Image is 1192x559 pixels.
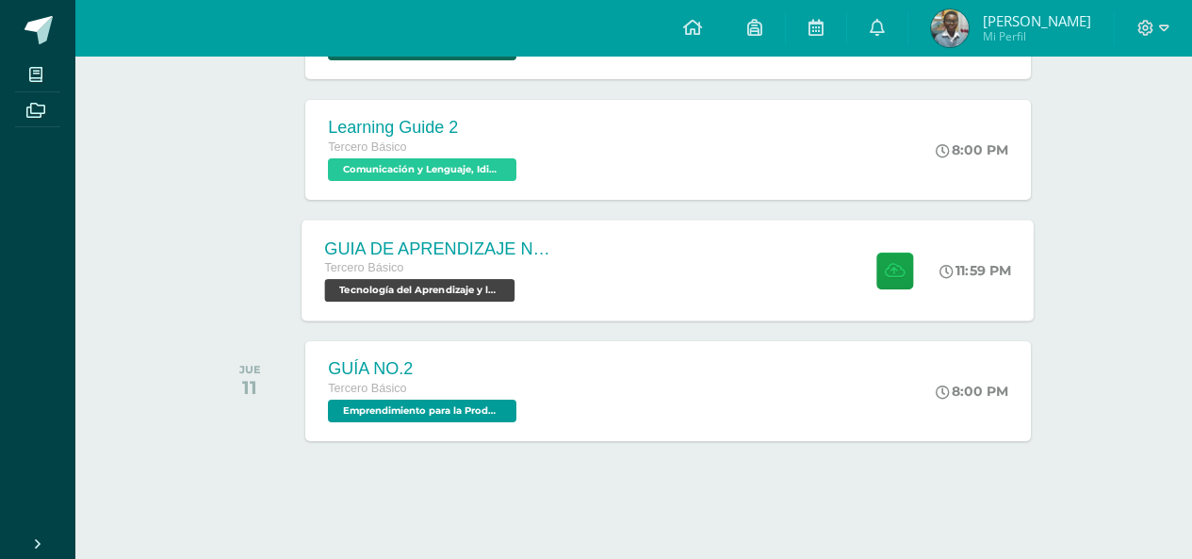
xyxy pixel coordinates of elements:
span: Tercero Básico [328,140,406,154]
img: 68d853dc98f1f1af4b37f6310fc34bca.png [931,9,969,47]
span: Mi Perfil [983,28,1091,44]
div: Learning Guide 2 [328,118,521,138]
div: JUE [239,363,261,376]
span: Tercero Básico [328,382,406,395]
span: [PERSON_NAME] [983,11,1091,30]
span: Tercero Básico [325,261,404,274]
div: 11:59 PM [940,262,1012,279]
div: 8:00 PM [936,383,1008,400]
span: Emprendimiento para la Productividad 'D' [328,400,516,422]
div: GUÍA NO.2 [328,359,521,379]
span: Comunicación y Lenguaje, Idioma Extranjero Inglés 'D' [328,158,516,181]
div: GUIA DE APRENDIZAJE NO 3 / VIDEO [325,238,553,258]
div: 11 [239,376,261,399]
span: Tecnología del Aprendizaje y la Comunicación (TIC) 'D' [325,279,515,302]
div: 8:00 PM [936,141,1008,158]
